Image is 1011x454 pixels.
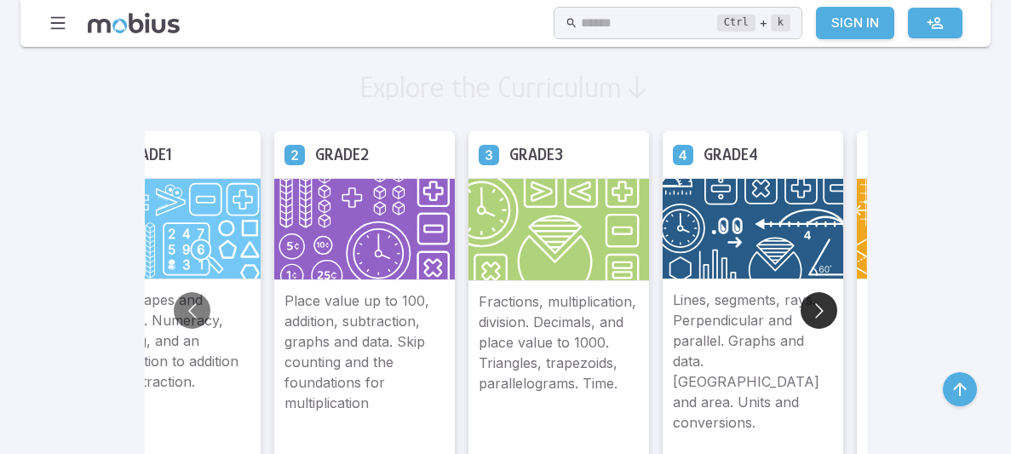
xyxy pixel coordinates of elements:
[771,14,790,32] kbd: k
[284,290,445,432] p: Place value up to 100, addition, subtraction, graphs and data. Skip counting and the foundations ...
[509,141,563,168] h5: Grade 3
[479,290,639,432] p: Fractions, multiplication, division. Decimals, and place value to 1000. Triangles, trapezoids, pa...
[468,178,649,281] img: Grade 3
[717,14,755,32] kbd: Ctrl
[284,144,305,164] a: Grade 2
[801,292,837,329] button: Go to next slide
[816,7,894,39] a: Sign In
[717,13,790,33] div: +
[673,144,693,164] a: Grade 4
[121,141,172,168] h5: Grade 1
[274,178,455,280] img: Grade 2
[315,141,369,168] h5: Grade 2
[90,290,250,433] p: Basic shapes and patterns. Numeracy, counting, and an introduction to addition and subtraction.
[663,178,843,279] img: Grade 4
[359,70,622,104] h2: Explore the Curriculum
[80,178,261,279] img: Grade 1
[673,290,833,433] p: Lines, segments, rays. Perpendicular and parallel. Graphs and data. [GEOGRAPHIC_DATA] and area. U...
[704,141,758,168] h5: Grade 4
[479,144,499,164] a: Grade 3
[174,292,210,329] button: Go to previous slide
